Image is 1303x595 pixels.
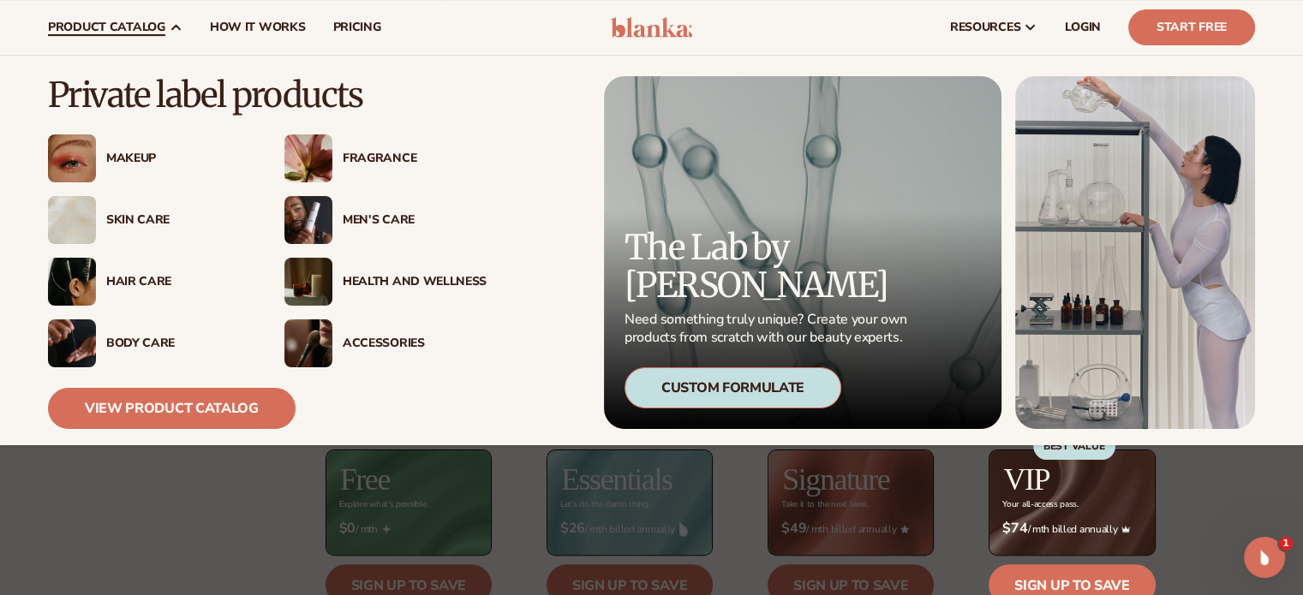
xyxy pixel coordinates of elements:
[48,319,250,367] a: Male hand applying moisturizer. Body Care
[604,76,1001,429] a: Microscopic product formula. The Lab by [PERSON_NAME] Need something truly unique? Create your ow...
[48,21,165,34] span: product catalog
[343,275,487,289] div: Health And Wellness
[1033,432,1115,460] div: BEST VALUE
[284,196,332,244] img: Male holding moisturizer bottle.
[106,213,250,228] div: Skin Care
[625,311,912,347] p: Need something truly unique? Create your own products from scratch with our beauty experts.
[48,134,250,182] a: Female with glitter eye makeup. Makeup
[284,258,487,306] a: Candles and incense on table. Health And Wellness
[1121,525,1130,533] img: Crown_2d87c031-1b5a-4345-8312-a4356ddcde98.png
[48,196,96,244] img: Cream moisturizer swatch.
[1003,464,1049,495] h2: VIP
[1279,537,1293,550] span: 1
[343,152,487,166] div: Fragrance
[1002,500,1078,509] div: Your all-access pass.
[48,388,296,429] a: View Product Catalog
[284,196,487,244] a: Male holding moisturizer bottle. Men’s Care
[48,134,96,182] img: Female with glitter eye makeup.
[1244,537,1285,578] iframe: Intercom live chat
[284,134,332,182] img: Pink blooming flower.
[106,275,250,289] div: Hair Care
[48,76,487,114] p: Private label products
[950,21,1020,34] span: resources
[1128,9,1255,45] a: Start Free
[332,21,380,34] span: pricing
[48,196,250,244] a: Cream moisturizer swatch. Skin Care
[343,213,487,228] div: Men’s Care
[48,258,250,306] a: Female hair pulled back with clips. Hair Care
[343,336,487,351] div: Accessories
[989,450,1154,554] img: VIP_BG_199964bd-3653-43bc-8a67-789d2d7717b9.jpg
[611,17,692,38] img: logo
[284,319,487,367] a: Female with makeup brush. Accessories
[210,21,306,34] span: How It Works
[106,152,250,166] div: Makeup
[1002,521,1027,537] strong: $74
[284,319,332,367] img: Female with makeup brush.
[106,336,250,351] div: Body Care
[1015,76,1255,429] img: Female in lab with equipment.
[48,258,96,306] img: Female hair pulled back with clips.
[284,258,332,306] img: Candles and incense on table.
[1065,21,1101,34] span: LOGIN
[48,319,96,367] img: Male hand applying moisturizer.
[625,229,912,304] p: The Lab by [PERSON_NAME]
[1002,521,1141,537] span: / mth billed annually
[625,367,841,408] div: Custom Formulate
[284,134,487,182] a: Pink blooming flower. Fragrance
